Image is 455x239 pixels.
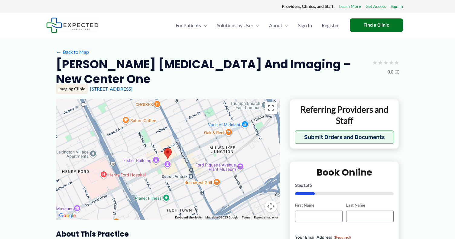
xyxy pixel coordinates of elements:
h2: [PERSON_NAME] [MEDICAL_DATA] and Imaging – New Center One [56,57,367,87]
span: ★ [388,57,394,68]
a: AboutMenu Toggle [264,15,293,36]
a: For PatientsMenu Toggle [171,15,212,36]
span: 5 [310,182,312,188]
a: Register [317,15,344,36]
label: First Name [295,202,343,208]
h3: About this practice [56,229,280,239]
span: Menu Toggle [201,15,207,36]
a: Find a Clinic [350,18,403,32]
span: ★ [372,57,378,68]
span: ★ [394,57,399,68]
span: For Patients [176,15,201,36]
label: Last Name [346,202,394,208]
button: Toggle fullscreen view [265,102,277,114]
span: (0) [395,68,399,76]
a: Learn More [339,2,361,10]
span: Map data ©2025 Google [205,216,238,219]
span: 0.0 [388,68,393,76]
nav: Primary Site Navigation [171,15,344,36]
button: Map camera controls [265,200,277,212]
strong: Providers, Clinics, and Staff: [282,4,335,9]
span: Register [322,15,339,36]
img: Expected Healthcare Logo - side, dark font, small [46,18,99,33]
a: Terms (opens in new tab) [242,216,250,219]
span: ← [56,49,62,55]
button: Keyboard shortcuts [175,215,202,220]
span: ★ [383,57,388,68]
a: Solutions by UserMenu Toggle [212,15,264,36]
button: Submit Orders and Documents [295,131,394,144]
span: 1 [303,182,306,188]
h2: Book Online [295,166,394,178]
a: Get Access [366,2,386,10]
a: Report a map error [254,216,278,219]
span: Solutions by User [217,15,253,36]
span: ★ [378,57,383,68]
span: Menu Toggle [253,15,259,36]
p: Referring Providers and Staff [295,104,394,126]
p: Step of [295,183,394,187]
img: Google [57,212,77,220]
a: Sign In [391,2,403,10]
div: Imaging Clinic [56,84,88,94]
a: ←Back to Map [56,47,89,57]
a: Open this area in Google Maps (opens a new window) [57,212,77,220]
span: About [269,15,282,36]
span: Sign In [298,15,312,36]
span: Menu Toggle [282,15,288,36]
a: Sign In [293,15,317,36]
a: [STREET_ADDRESS] [90,86,132,92]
